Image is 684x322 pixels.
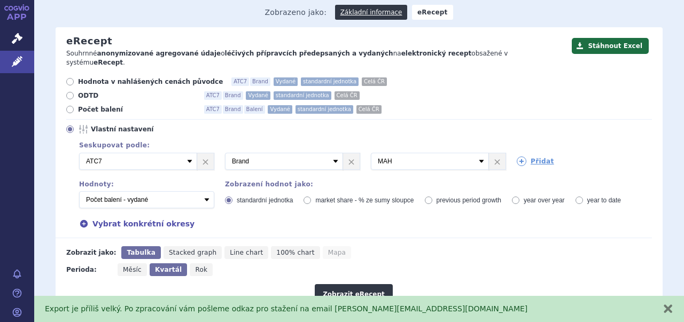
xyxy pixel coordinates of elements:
div: Seskupovat podle: [68,142,652,149]
div: Hodnoty: [79,180,214,188]
div: Export je příliš velký. Po zpracování vám pošleme odkaz pro stažení na email [PERSON_NAME][EMAIL_... [45,303,652,315]
span: standardní jednotka [274,91,331,100]
strong: eRecept [94,59,123,66]
span: ATC7 [204,105,222,114]
span: Brand [250,77,270,86]
span: Celá ČR [335,91,360,100]
span: Vlastní nastavení [91,125,208,133]
button: Zobrazit eRecept [315,284,393,304]
span: standardní jednotka [301,77,359,86]
span: market share - % ze sumy sloupce [315,197,414,204]
span: Mapa [328,249,346,256]
span: Zobrazeno jako: [265,5,327,20]
span: standardní jednotka [237,197,293,204]
span: year over year [524,197,565,204]
a: × [197,153,214,169]
h2: eRecept [66,35,112,47]
span: Brand [223,91,243,100]
div: 3 [68,153,652,170]
div: Zobrazit jako: [66,246,116,259]
div: Zobrazení hodnot jako: [225,180,652,188]
span: year to date [587,197,621,204]
strong: elektronický recept [401,50,472,57]
button: Stáhnout Excel [572,38,649,54]
p: Souhrnné o na obsažené v systému . [66,49,566,67]
a: Přidat [517,156,554,166]
span: Balení [244,105,265,114]
span: 100% chart [276,249,314,256]
div: Vybrat konkrétní okresy [68,218,652,230]
a: × [343,153,360,169]
span: Stacked graph [169,249,216,256]
strong: eRecept [412,5,453,20]
button: zavřít [663,303,673,314]
span: ODTD [78,91,196,100]
span: Vydané [268,105,292,114]
span: Line chart [230,249,263,256]
span: Vydané [274,77,298,86]
span: ATC7 [204,91,222,100]
span: Hodnota v nahlášených cenách původce [78,77,223,86]
span: ATC7 [231,77,249,86]
span: Počet balení [78,105,196,114]
span: Rok [195,266,207,273]
span: standardní jednotka [296,105,353,114]
a: × [489,153,506,169]
a: Základní informace [335,5,408,20]
span: Kvartál [155,266,182,273]
strong: léčivých přípravcích předepsaných a vydaných [225,50,393,57]
div: Perioda: [66,263,112,276]
span: Celá ČR [362,77,387,86]
span: Brand [223,105,243,114]
span: Tabulka [127,249,155,256]
span: Vydané [246,91,270,100]
strong: anonymizované agregované údaje [97,50,221,57]
span: previous period growth [437,197,501,204]
span: Měsíc [123,266,142,273]
span: Celá ČR [356,105,382,114]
